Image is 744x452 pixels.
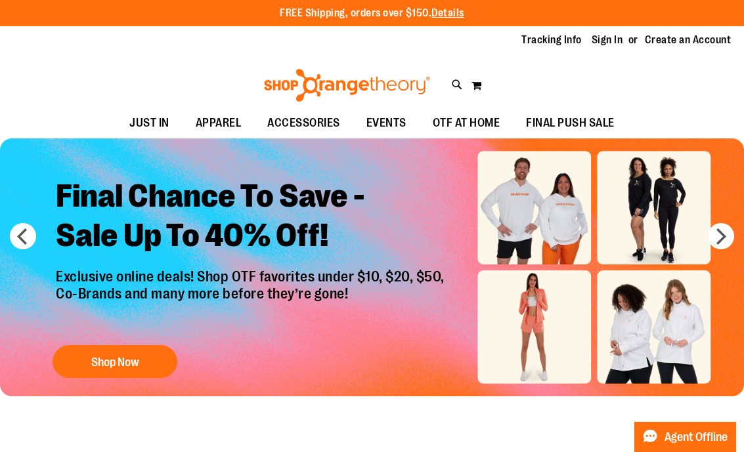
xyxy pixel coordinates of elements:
[46,167,458,268] h2: Final Chance To Save - Sale Up To 40% Off!
[53,345,177,378] button: Shop Now
[116,108,183,138] a: JUST IN
[513,108,628,138] a: FINAL PUSH SALE
[665,431,728,443] span: Agent Offline
[10,223,36,249] button: prev
[46,268,458,333] p: Exclusive online deals! Shop OTF favorites under $10, $20, $50, Co-Brands and many more before th...
[521,33,582,47] a: Tracking Info
[196,108,242,138] span: APPAREL
[46,167,458,385] a: Final Chance To Save -Sale Up To 40% Off! Exclusive online deals! Shop OTF favorites under $10, $...
[433,108,500,138] span: OTF AT HOME
[420,108,514,138] a: OTF AT HOME
[592,33,623,47] a: Sign In
[280,6,464,21] p: FREE Shipping, orders over $150.
[634,422,736,452] button: Agent Offline
[262,69,432,102] img: Shop Orangetheory
[366,108,406,138] span: EVENTS
[254,108,353,138] a: ACCESSORIES
[645,33,732,47] a: Create an Account
[526,108,615,138] span: FINAL PUSH SALE
[183,108,255,138] a: APPAREL
[708,223,734,249] button: next
[129,108,169,138] span: JUST IN
[353,108,420,138] a: EVENTS
[431,7,464,19] a: Details
[267,108,340,138] span: ACCESSORIES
